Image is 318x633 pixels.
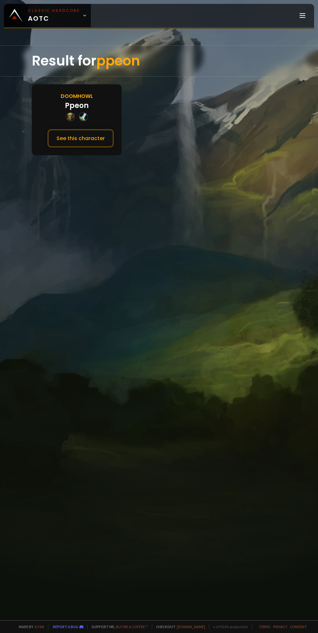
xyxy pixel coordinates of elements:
[61,92,93,100] div: Doomhowl
[4,4,91,27] a: Classic HardcoreAOTC
[177,624,205,629] a: [DOMAIN_NAME]
[53,624,78,629] a: Report a bug
[96,51,140,70] span: ppeon
[65,100,89,111] div: Ppeon
[47,129,114,148] button: See this character
[273,624,287,629] a: Privacy
[209,624,248,629] span: v. d752d5 - production
[34,624,44,629] a: a fan
[116,624,148,629] a: Buy me a coffee
[290,624,307,629] a: Consent
[152,624,205,629] span: Checkout
[28,8,80,23] span: AOTC
[32,46,286,76] div: Result for
[259,624,271,629] a: Terms
[87,624,148,629] span: Support me,
[28,8,80,14] small: Classic Hardcore
[15,624,44,629] span: Made by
